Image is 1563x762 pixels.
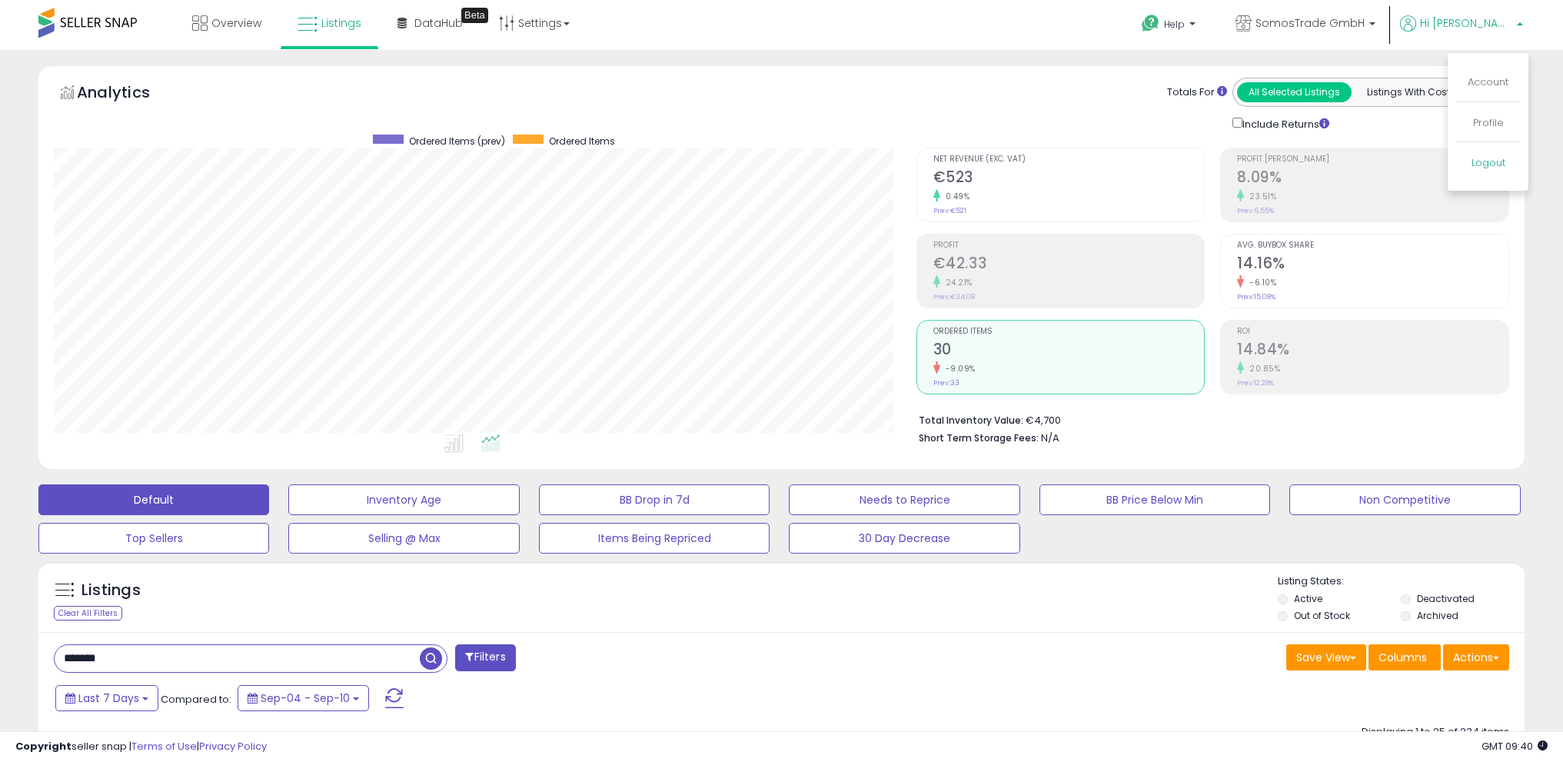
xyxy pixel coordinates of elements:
h2: 14.84% [1237,341,1508,361]
span: Compared to: [161,692,231,707]
small: Prev: 12.28% [1237,378,1274,388]
h5: Listings [81,580,141,601]
a: Terms of Use [131,739,197,754]
a: Logout [1472,155,1505,170]
a: Account [1468,75,1508,89]
span: 2025-09-18 09:40 GMT [1482,739,1548,754]
span: Ordered Items [549,135,615,148]
h2: 30 [933,341,1205,361]
button: All Selected Listings [1237,82,1352,102]
span: Overview [211,15,261,31]
label: Archived [1417,609,1458,622]
small: Prev: €521 [933,206,966,215]
div: Include Returns [1221,115,1348,132]
button: Items Being Repriced [539,523,770,554]
span: Avg. Buybox Share [1237,241,1508,250]
button: BB Price Below Min [1039,484,1270,515]
span: Columns [1378,650,1427,665]
span: Profit [933,241,1205,250]
small: Prev: 6.55% [1237,206,1274,215]
p: Listing States: [1278,574,1525,589]
small: -6.10% [1244,277,1276,288]
button: Sep-04 - Sep-10 [238,685,369,711]
span: Listings [321,15,361,31]
label: Deactivated [1417,592,1475,605]
i: Get Help [1141,14,1160,33]
strong: Copyright [15,739,71,754]
h2: €42.33 [933,255,1205,275]
button: Non Competitive [1289,484,1520,515]
button: Selling @ Max [288,523,519,554]
button: Needs to Reprice [789,484,1019,515]
button: 30 Day Decrease [789,523,1019,554]
a: Privacy Policy [199,739,267,754]
div: Totals For [1167,85,1227,100]
div: Displaying 1 to 25 of 234 items [1362,725,1509,740]
b: Short Term Storage Fees: [919,431,1039,444]
small: Prev: 33 [933,378,959,388]
label: Out of Stock [1294,609,1350,622]
small: 23.51% [1244,191,1276,202]
span: Net Revenue (Exc. VAT) [933,155,1205,164]
h2: €523 [933,168,1205,189]
button: Last 7 Days [55,685,158,711]
button: Save View [1286,644,1366,670]
li: €4,700 [919,410,1498,428]
a: Help [1129,2,1211,50]
h2: 14.16% [1237,255,1508,275]
span: Ordered Items [933,328,1205,336]
span: Help [1164,18,1185,31]
button: BB Drop in 7d [539,484,770,515]
h5: Analytics [77,82,180,107]
button: Default [38,484,269,515]
small: Prev: €34.08 [933,292,975,301]
span: ROI [1237,328,1508,336]
button: Columns [1368,644,1441,670]
span: Sep-04 - Sep-10 [261,690,350,706]
span: Profit [PERSON_NAME] [1237,155,1508,164]
a: Profile [1473,115,1504,130]
a: Hi [PERSON_NAME] [1400,15,1523,50]
small: 20.85% [1244,363,1280,374]
small: Prev: 15.08% [1237,292,1275,301]
small: -9.09% [940,363,976,374]
small: 0.49% [940,191,970,202]
b: Total Inventory Value: [919,414,1023,427]
small: 24.21% [940,277,973,288]
div: Clear All Filters [54,606,122,621]
button: Listings With Cost [1351,82,1465,102]
span: DataHub [414,15,463,31]
span: Hi [PERSON_NAME] [1420,15,1512,31]
span: SomosTrade GmbH [1255,15,1365,31]
h2: 8.09% [1237,168,1508,189]
div: seller snap | | [15,740,267,754]
span: Last 7 Days [78,690,139,706]
button: Top Sellers [38,523,269,554]
button: Actions [1443,644,1509,670]
button: Filters [455,644,515,671]
label: Active [1294,592,1322,605]
div: Tooltip anchor [461,8,488,23]
span: Ordered Items (prev) [409,135,505,148]
span: N/A [1041,431,1059,445]
button: Inventory Age [288,484,519,515]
